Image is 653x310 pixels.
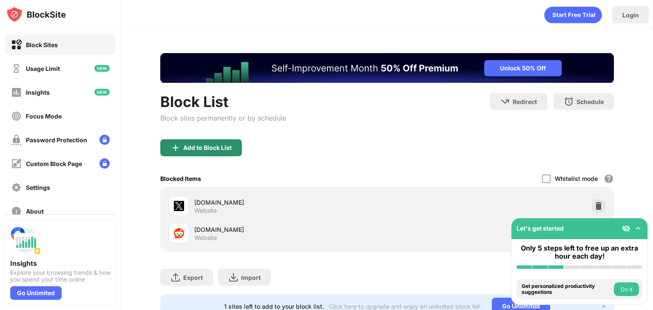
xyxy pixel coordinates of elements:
div: Focus Mode [26,113,62,120]
img: logo-blocksite.svg [6,6,66,23]
div: Block sites permanently or by schedule [160,114,286,122]
img: insights-off.svg [11,87,22,98]
img: lock-menu.svg [99,135,110,145]
div: Insights [10,259,111,268]
div: Password Protection [26,136,87,144]
div: Go Unlimited [10,286,62,300]
img: omni-setup-toggle.svg [634,224,642,233]
div: Website [194,234,217,242]
div: Whitelist mode [555,175,598,182]
div: Explore your browsing trends & how you spend your time online [10,269,111,283]
div: Settings [26,184,50,191]
div: Custom Block Page [26,160,82,167]
div: About [26,208,44,215]
div: Add to Block List [183,144,232,151]
div: [DOMAIN_NAME] [194,225,387,234]
img: push-insights.svg [10,225,41,256]
div: Redirect [513,98,537,105]
button: Do it [614,282,639,296]
div: Login [622,11,639,19]
div: Import [241,274,261,281]
img: favicons [174,201,184,211]
div: Block Sites [26,41,58,48]
img: password-protection-off.svg [11,135,22,145]
div: Block List [160,93,286,110]
div: Only 5 steps left to free up an extra hour each day! [517,244,642,260]
div: Get personalized productivity suggestions [522,283,612,296]
div: Insights [26,89,50,96]
div: Let's get started [517,225,564,232]
div: [DOMAIN_NAME] [194,198,387,207]
div: Schedule [576,98,604,105]
img: x-button.svg [600,303,607,310]
div: Click here to upgrade and enjoy an unlimited block list. [329,303,482,310]
img: eye-not-visible.svg [622,224,630,233]
img: favicons [174,228,184,238]
div: Blocked Items [160,175,201,182]
div: Website [194,207,217,214]
iframe: Banner [160,53,614,83]
img: new-icon.svg [94,65,110,72]
img: focus-off.svg [11,111,22,121]
div: Usage Limit [26,65,60,72]
img: new-icon.svg [94,89,110,96]
img: block-on.svg [11,39,22,50]
div: 1 sites left to add to your block list. [224,303,324,310]
img: time-usage-off.svg [11,63,22,74]
div: Export [183,274,203,281]
img: customize-block-page-off.svg [11,158,22,169]
img: settings-off.svg [11,182,22,193]
div: animation [544,6,602,23]
img: lock-menu.svg [99,158,110,169]
img: about-off.svg [11,206,22,217]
